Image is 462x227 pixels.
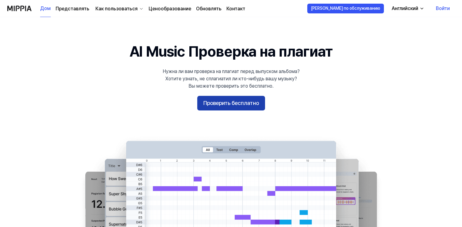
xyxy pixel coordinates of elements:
button: Английский [387,2,428,15]
div: Английский [391,5,419,12]
div: Нужна ли вам проверка на плагиат перед выпуском альбома? Хотите узнать, не сплагиатил ли кто-нибу... [163,68,300,90]
button: Проверить бесплатно [197,96,265,110]
a: Дом [40,0,51,17]
button: [PERSON_NAME] по обслуживанию [307,4,384,13]
a: Обновлять [196,5,222,12]
h1: AI Music Проверка на плагиат [129,41,333,62]
button: Как пользоваться [94,5,144,12]
div: Как пользоваться [94,5,139,12]
a: Представлять [56,5,89,12]
a: Контакт [226,5,245,12]
a: Ценообразование [149,5,191,12]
